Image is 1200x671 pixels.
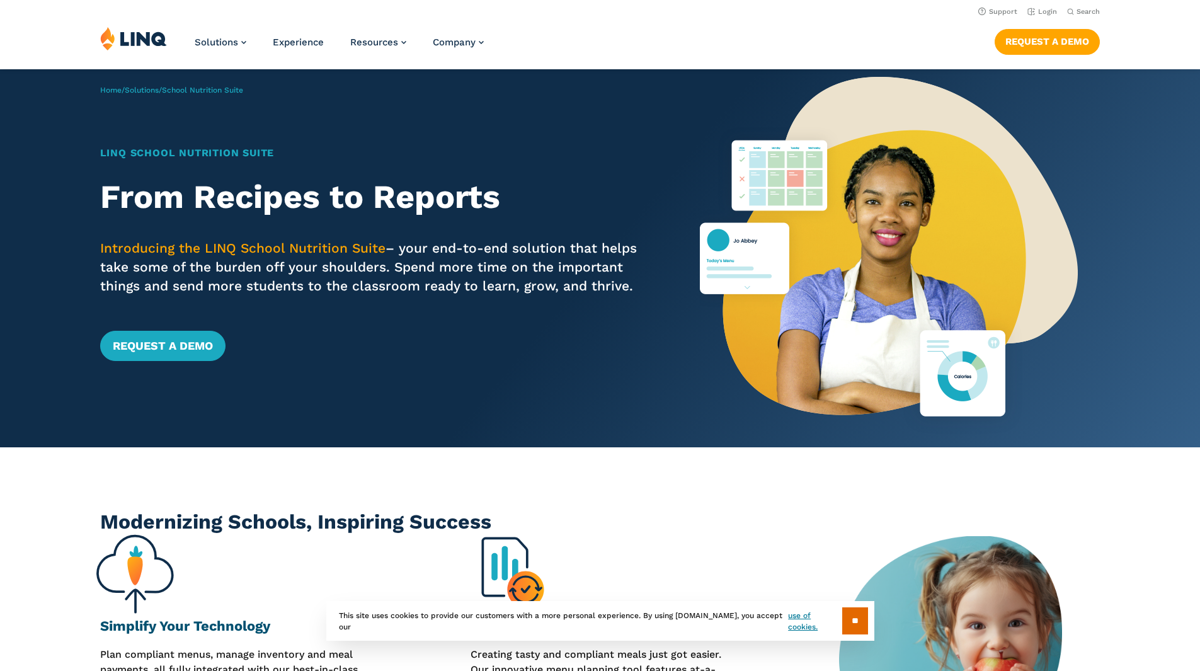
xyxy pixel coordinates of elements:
[100,86,243,95] span: / /
[100,240,386,256] span: Introducing the LINQ School Nutrition Suite
[433,37,476,48] span: Company
[350,37,398,48] span: Resources
[100,178,651,216] h2: From Recipes to Reports
[100,617,358,635] h3: Simplify Your Technology
[100,146,651,161] h1: LINQ School Nutrition Suite
[326,601,874,641] div: This site uses cookies to provide our customers with a more personal experience. By using [DOMAIN...
[978,8,1017,16] a: Support
[100,86,122,95] a: Home
[195,37,246,48] a: Solutions
[125,86,159,95] a: Solutions
[100,26,167,50] img: LINQ | K‑12 Software
[100,331,226,361] a: Request a Demo
[100,508,1100,536] h2: Modernizing Schools, Inspiring Success
[1067,7,1100,16] button: Open Search Bar
[995,29,1100,54] a: Request a Demo
[700,69,1078,447] img: Nutrition Suite Launch
[195,37,238,48] span: Solutions
[273,37,324,48] a: Experience
[162,86,243,95] span: School Nutrition Suite
[1027,8,1057,16] a: Login
[195,26,484,68] nav: Primary Navigation
[1077,8,1100,16] span: Search
[100,239,651,295] p: – your end-to-end solution that helps take some of the burden off your shoulders. Spend more time...
[788,610,842,633] a: use of cookies.
[995,26,1100,54] nav: Button Navigation
[350,37,406,48] a: Resources
[433,37,484,48] a: Company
